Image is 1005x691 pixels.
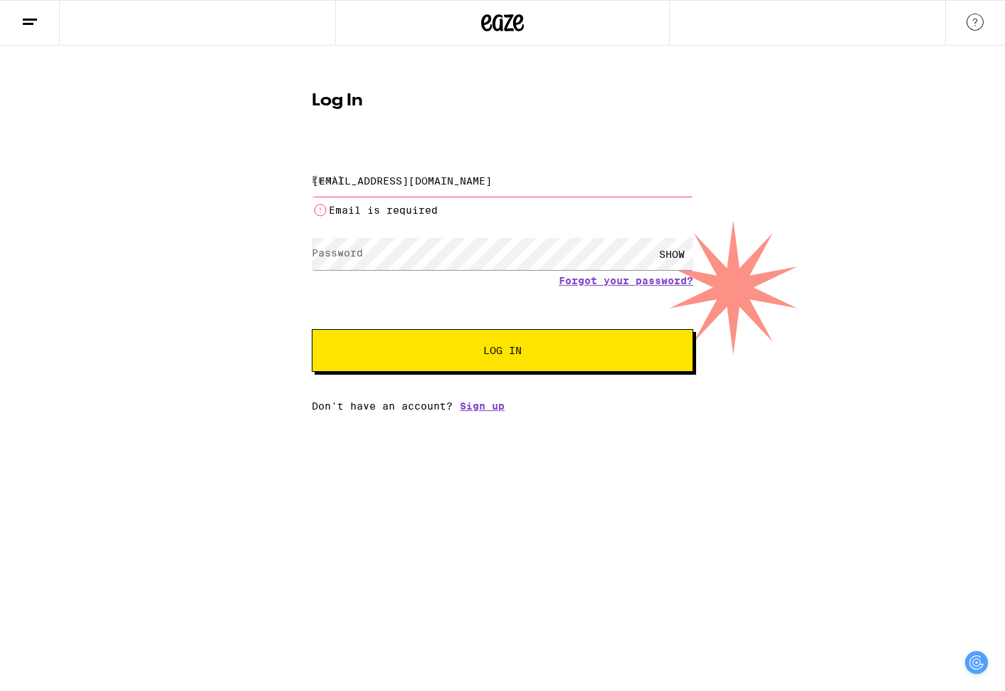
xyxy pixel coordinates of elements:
[312,202,693,219] li: Email is required
[9,10,102,21] span: Hi. Need any help?
[312,400,693,412] div: Don't have an account?
[312,174,344,185] label: Email
[312,93,693,110] h1: Log In
[312,165,693,197] input: Email
[460,400,505,412] a: Sign up
[312,329,693,372] button: Log In
[483,345,522,355] span: Log In
[651,238,693,270] div: SHOW
[559,275,693,286] a: Forgot your password?
[312,247,363,259] label: Password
